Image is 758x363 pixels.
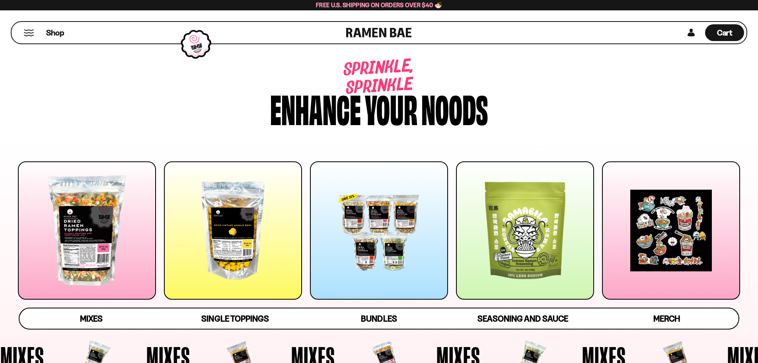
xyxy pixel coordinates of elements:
span: Cart [717,28,733,37]
span: Merch [653,314,680,324]
span: Bundles [361,314,397,324]
div: noods [421,89,488,127]
span: Single Toppings [201,314,269,324]
span: Shop [46,27,64,38]
div: your [365,89,417,127]
div: Cart [705,22,744,43]
a: Single Toppings [163,308,307,329]
span: Free U.S. Shipping on Orders over $40 🍜 [316,1,442,9]
a: Bundles [307,308,451,329]
span: Seasoning and Sauce [477,314,568,324]
span: Mixes [80,314,103,324]
a: Mixes [19,308,163,329]
a: Seasoning and Sauce [451,308,594,329]
button: Mobile Menu Trigger [23,29,34,36]
a: Merch [595,308,739,329]
div: Enhance [270,89,361,127]
a: Shop [46,24,64,41]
